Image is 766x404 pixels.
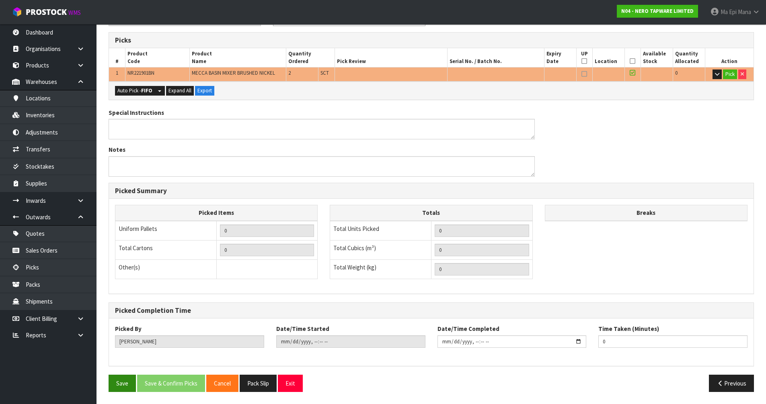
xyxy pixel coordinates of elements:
button: Save [109,375,136,392]
span: 1 [116,69,118,76]
td: Total Weight (kg) [330,259,431,279]
td: Other(s) [115,259,217,279]
span: ProStock [26,7,67,17]
th: Action [705,48,754,67]
span: MECCA BASIN MIXER BRUSHED NICKEL [192,69,275,76]
th: Serial No. / Batch No. [448,48,544,67]
th: Expiry Date [544,48,576,67]
button: Export [195,86,214,96]
td: Total Cartons [115,240,217,259]
label: Picked By [115,324,142,333]
label: Time Taken (Minutes) [598,324,659,333]
th: Location [592,48,624,67]
th: Quantity Ordered [286,48,335,67]
button: Previous [709,375,754,392]
h3: Picks [115,37,425,44]
td: Total Units Picked [330,221,431,241]
span: Ma Epi [721,8,737,16]
th: Product Code [125,48,189,67]
button: Cancel [206,375,238,392]
input: OUTERS TOTAL = CTN [220,244,314,256]
span: 2 [288,69,291,76]
span: SCT [320,69,329,76]
th: Available Stock [641,48,673,67]
th: Totals [330,205,532,221]
input: UNIFORM P LINES [220,224,314,237]
td: Uniform Pallets [115,221,217,241]
td: Total Cubics (m³) [330,240,431,259]
th: UP [576,48,592,67]
button: Pack Slip [240,375,277,392]
th: Breaks [545,205,747,221]
span: Expand All [168,87,191,94]
label: Date/Time Started [276,324,329,333]
button: Pick [723,69,737,79]
img: cube-alt.png [12,7,22,17]
label: Date/Time Completed [437,324,499,333]
button: Auto Pick -FIFO [115,86,155,96]
label: Notes [109,145,125,154]
span: NR221901BN [127,69,154,76]
h3: Picked Completion Time [115,307,748,314]
button: Expand All [166,86,194,96]
button: Exit [278,375,303,392]
button: Save & Confirm Picks [137,375,205,392]
input: Picked By [115,335,264,348]
strong: FIFO [141,87,152,94]
th: # [109,48,125,67]
th: Product Name [189,48,286,67]
strong: N04 - NERO TAPWARE LIMITED [621,8,694,14]
th: Quantity Allocated [673,48,705,67]
span: Mana [738,8,751,16]
span: 0 [675,69,678,76]
small: WMS [68,9,81,16]
input: Time Taken [598,335,748,348]
a: N04 - NERO TAPWARE LIMITED [617,5,698,18]
th: Pick Review [335,48,448,67]
label: Special Instructions [109,108,164,117]
h3: Picked Summary [115,187,748,195]
th: Picked Items [115,205,318,221]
